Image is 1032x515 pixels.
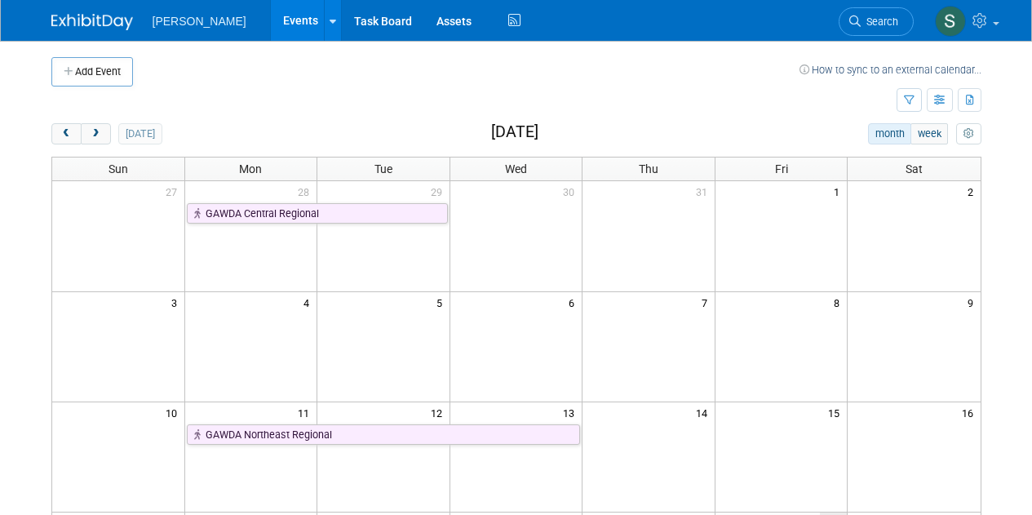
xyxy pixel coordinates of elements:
[639,162,658,175] span: Thu
[51,57,133,87] button: Add Event
[505,162,527,175] span: Wed
[81,123,111,144] button: next
[694,181,715,202] span: 31
[956,123,981,144] button: myCustomButton
[296,181,317,202] span: 28
[799,64,981,76] a: How to sync to an external calendar...
[187,203,448,224] a: GAWDA Central Regional
[963,129,974,140] i: Personalize Calendar
[153,15,246,28] span: [PERSON_NAME]
[839,7,914,36] a: Search
[51,123,82,144] button: prev
[429,402,450,423] span: 12
[567,292,582,313] span: 6
[164,402,184,423] span: 10
[700,292,715,313] span: 7
[906,162,923,175] span: Sat
[826,402,847,423] span: 15
[435,292,450,313] span: 5
[296,402,317,423] span: 11
[935,6,966,37] img: Skye Tuinei
[694,402,715,423] span: 14
[832,292,847,313] span: 8
[966,181,981,202] span: 2
[868,123,911,144] button: month
[164,181,184,202] span: 27
[910,123,948,144] button: week
[861,16,898,28] span: Search
[187,424,581,446] a: GAWDA Northeast Regional
[832,181,847,202] span: 1
[491,123,538,141] h2: [DATE]
[51,14,133,30] img: ExhibitDay
[302,292,317,313] span: 4
[960,402,981,423] span: 16
[561,402,582,423] span: 13
[775,162,788,175] span: Fri
[966,292,981,313] span: 9
[109,162,128,175] span: Sun
[118,123,162,144] button: [DATE]
[561,181,582,202] span: 30
[374,162,392,175] span: Tue
[429,181,450,202] span: 29
[170,292,184,313] span: 3
[239,162,262,175] span: Mon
